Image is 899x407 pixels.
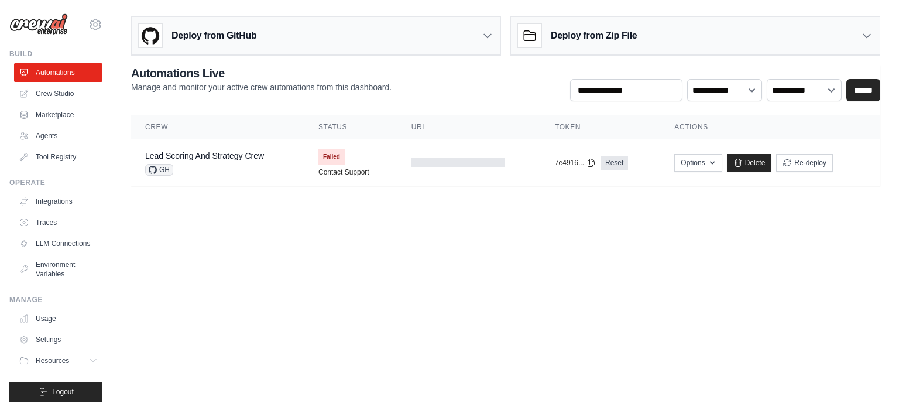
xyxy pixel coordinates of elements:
[14,63,102,82] a: Automations
[660,115,880,139] th: Actions
[145,164,173,176] span: GH
[171,29,256,43] h3: Deploy from GitHub
[14,330,102,349] a: Settings
[551,29,637,43] h3: Deploy from Zip File
[9,295,102,305] div: Manage
[14,148,102,166] a: Tool Registry
[555,158,596,167] button: 7e4916...
[14,84,102,103] a: Crew Studio
[139,24,162,47] img: GitHub Logo
[318,149,345,165] span: Failed
[727,154,772,172] a: Delete
[397,115,541,139] th: URL
[601,156,628,170] a: Reset
[131,81,392,93] p: Manage and monitor your active crew automations from this dashboard.
[14,255,102,283] a: Environment Variables
[131,115,304,139] th: Crew
[14,192,102,211] a: Integrations
[145,151,264,160] a: Lead Scoring And Strategy Crew
[14,213,102,232] a: Traces
[9,178,102,187] div: Operate
[776,154,833,172] button: Re-deploy
[36,356,69,365] span: Resources
[14,309,102,328] a: Usage
[9,382,102,402] button: Logout
[14,234,102,253] a: LLM Connections
[14,351,102,370] button: Resources
[9,13,68,36] img: Logo
[318,167,369,177] a: Contact Support
[14,126,102,145] a: Agents
[674,154,722,172] button: Options
[52,387,74,396] span: Logout
[131,65,392,81] h2: Automations Live
[9,49,102,59] div: Build
[14,105,102,124] a: Marketplace
[304,115,397,139] th: Status
[541,115,660,139] th: Token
